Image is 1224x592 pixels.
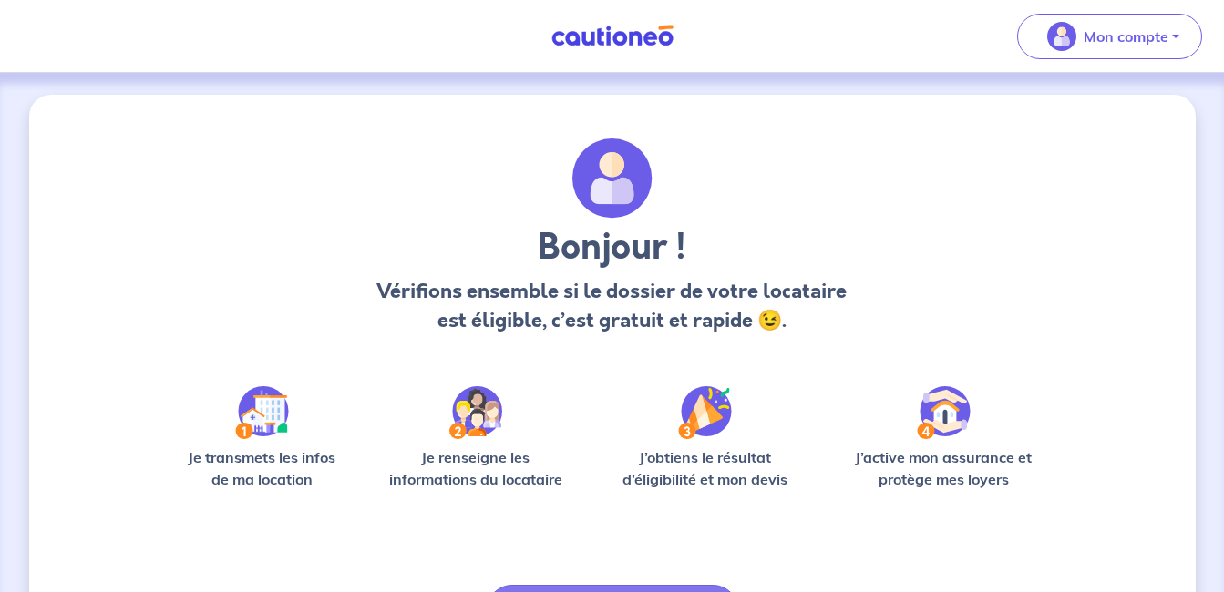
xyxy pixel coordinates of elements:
[1084,26,1168,47] p: Mon compte
[917,386,971,439] img: /static/bfff1cf634d835d9112899e6a3df1a5d/Step-4.svg
[372,277,852,335] p: Vérifions ensemble si le dossier de votre locataire est éligible, c’est gratuit et rapide 😉.
[678,386,732,439] img: /static/f3e743aab9439237c3e2196e4328bba9/Step-3.svg
[449,386,502,439] img: /static/c0a346edaed446bb123850d2d04ad552/Step-2.svg
[378,446,574,490] p: Je renseigne les informations du locataire
[1047,22,1076,51] img: illu_account_valid_menu.svg
[602,446,808,490] p: J’obtiens le résultat d’éligibilité et mon devis
[544,25,681,47] img: Cautioneo
[372,226,852,270] h3: Bonjour !
[1017,14,1202,59] button: illu_account_valid_menu.svgMon compte
[572,138,653,219] img: archivate
[175,446,349,490] p: Je transmets les infos de ma location
[838,446,1050,490] p: J’active mon assurance et protège mes loyers
[235,386,289,439] img: /static/90a569abe86eec82015bcaae536bd8e6/Step-1.svg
